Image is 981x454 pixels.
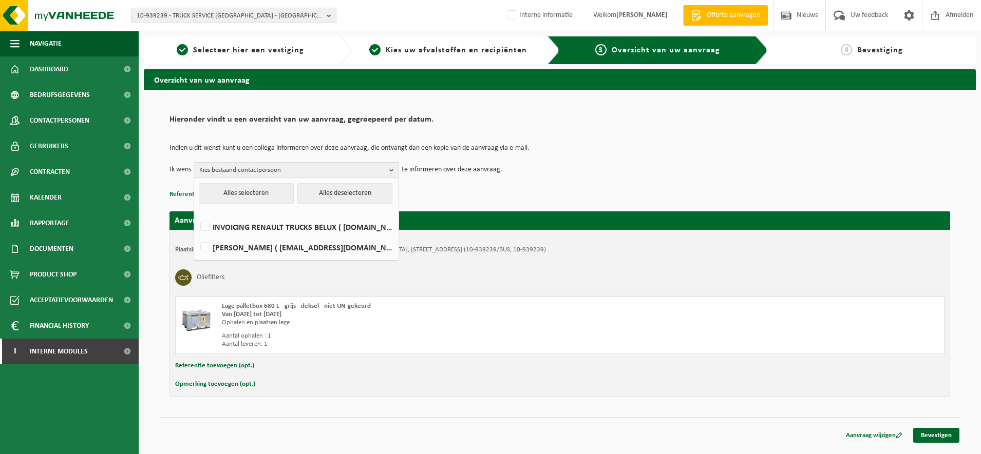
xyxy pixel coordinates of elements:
label: [PERSON_NAME] ( [EMAIL_ADDRESS][DOMAIN_NAME] ) [198,240,393,255]
p: Ik wens [169,162,191,177]
span: Interne modules [30,339,88,364]
label: INVOICING RENAULT TRUCKS BELUX ( [DOMAIN_NAME][EMAIL_ADDRESS][DOMAIN_NAME] ) [198,219,393,234]
button: 10-939239 - TRUCK SERVICE [GEOGRAPHIC_DATA] - [GEOGRAPHIC_DATA] [131,8,336,23]
h2: Hieronder vindt u een overzicht van uw aanvraag, gegroepeerd per datum. [169,115,950,129]
a: Offerte aanvragen [683,5,768,26]
strong: [PERSON_NAME] [616,11,668,19]
span: Contactpersonen [30,108,89,133]
a: Bevestigen [913,428,959,443]
strong: Aanvraag voor [DATE] [175,216,252,225]
button: Alles selecteren [199,183,294,204]
span: Bedrijfsgegevens [30,82,90,108]
img: PB-LB-0680-HPE-GY-11.png [181,302,212,333]
p: te informeren over deze aanvraag. [402,162,502,177]
span: Kalender [30,185,62,210]
span: 3 [595,44,607,55]
div: Ophalen en plaatsen lege [222,319,601,327]
span: 4 [841,44,852,55]
span: Kies uw afvalstoffen en recipiënten [386,46,527,54]
span: Bevestiging [857,46,903,54]
button: Kies bestaand contactpersoon [194,162,399,177]
h2: Overzicht van uw aanvraag [144,69,976,89]
span: Lage palletbox 680 L - grijs - deksel - niet UN-gekeurd [222,303,371,309]
span: Gebruikers [30,133,68,159]
strong: Plaatsingsadres: [175,246,220,253]
strong: Van [DATE] tot [DATE] [222,311,281,318]
span: Financial History [30,313,89,339]
button: Opmerking toevoegen (opt.) [175,378,255,391]
span: 1 [177,44,188,55]
span: Navigatie [30,31,62,56]
a: 2Kies uw afvalstoffen en recipiënten [357,44,539,56]
button: Alles deselecteren [297,183,392,204]
span: Dashboard [30,56,68,82]
span: I [10,339,20,364]
button: Referentie toevoegen (opt.) [169,188,249,201]
span: Kies bestaand contactpersoon [199,163,385,178]
span: Documenten [30,236,73,262]
a: Aanvraag wijzigen [838,428,910,443]
span: Offerte aanvragen [704,10,763,21]
button: Referentie toevoegen (opt.) [175,359,254,372]
span: Contracten [30,159,70,185]
p: Indien u dit wenst kunt u een collega informeren over deze aanvraag, die ontvangt dan een kopie v... [169,145,950,152]
span: Acceptatievoorwaarden [30,287,113,313]
label: Interne informatie [505,8,573,23]
span: Selecteer hier een vestiging [193,46,304,54]
div: Aantal ophalen : 1 [222,332,601,340]
span: 2 [369,44,381,55]
h3: Oliefilters [197,269,224,286]
span: 10-939239 - TRUCK SERVICE [GEOGRAPHIC_DATA] - [GEOGRAPHIC_DATA] [137,8,323,24]
div: Aantal leveren: 1 [222,340,601,348]
span: Rapportage [30,210,69,236]
a: 1Selecteer hier een vestiging [149,44,331,56]
span: Overzicht van uw aanvraag [612,46,720,54]
span: Product Shop [30,262,77,287]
